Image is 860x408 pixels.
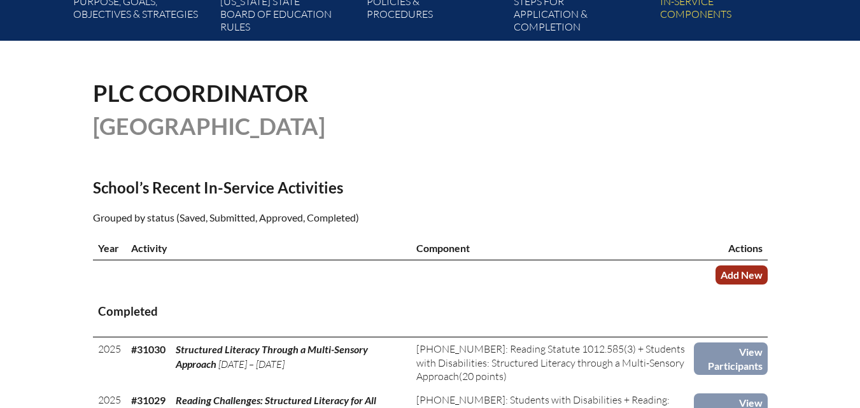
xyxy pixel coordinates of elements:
[715,265,768,284] a: Add New
[93,209,541,226] p: Grouped by status (Saved, Submitted, Approved, Completed)
[131,343,166,355] b: #31030
[694,236,767,260] th: Actions
[411,236,694,260] th: Component
[694,342,767,375] a: View Participants
[218,358,285,370] span: [DATE] – [DATE]
[98,304,763,320] h3: Completed
[93,112,325,140] span: [GEOGRAPHIC_DATA]
[176,343,368,369] span: Structured Literacy Through a Multi-Sensory Approach
[416,342,685,383] span: [PHONE_NUMBER]: Reading Statute 1012.585(3) + Students with Disabilities: Structured Literacy thr...
[93,337,126,389] td: 2025
[93,236,126,260] th: Year
[93,178,541,197] h2: School’s Recent In-Service Activities
[411,337,694,389] td: (20 points)
[126,236,411,260] th: Activity
[176,394,376,406] span: Reading Challenges: Structured Literacy for All
[93,79,309,107] span: PLC Coordinator
[131,394,166,406] b: #31029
